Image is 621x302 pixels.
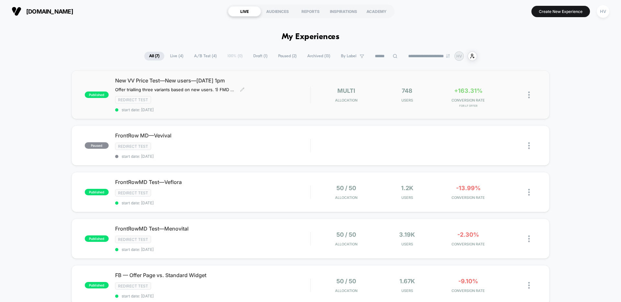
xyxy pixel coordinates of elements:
[115,236,151,243] span: Redirect Test
[595,5,611,18] button: HV
[115,294,310,298] span: start date: [DATE]
[115,225,310,232] span: FrontRowMD Test—Menovital
[26,8,73,15] span: [DOMAIN_NAME]
[302,52,335,60] span: Archived ( 13 )
[261,6,294,16] div: AUDIENCES
[115,189,151,197] span: Redirect Test
[335,242,357,246] span: Allocation
[378,288,436,293] span: Users
[336,185,356,191] span: 50 / 50
[115,77,310,84] span: New VV Price Test—New users—[DATE] 1pm
[399,231,415,238] span: 3.19k
[165,52,188,60] span: Live ( 4 )
[85,189,109,195] span: published
[360,6,393,16] div: ACADEMY
[336,278,356,285] span: 50 / 50
[115,96,151,103] span: Redirect Test
[10,6,75,16] button: [DOMAIN_NAME]
[399,278,415,285] span: 1.67k
[337,87,355,94] span: multi
[248,52,272,60] span: Draft ( 1 )
[457,231,479,238] span: -2.30%
[597,5,609,18] div: HV
[282,32,340,42] h1: My Experiences
[439,98,497,102] span: CONVERSION RATE
[378,195,436,200] span: Users
[115,132,310,139] span: FrontRow MD—Vevival
[115,272,310,278] span: FB — Offer Page vs. Standard Widget
[228,6,261,16] div: LIVE
[115,107,310,112] span: start date: [DATE]
[528,235,530,242] img: close
[115,154,310,159] span: start date: [DATE]
[85,92,109,98] span: published
[336,231,356,238] span: 50 / 50
[528,142,530,149] img: close
[335,288,357,293] span: Allocation
[458,278,478,285] span: -9.10%
[115,247,310,252] span: start date: [DATE]
[456,54,462,59] p: HV
[115,200,310,205] span: start date: [DATE]
[85,142,109,149] span: paused
[341,54,356,59] span: By Label
[446,54,450,58] img: end
[189,52,222,60] span: A/B Test ( 4 )
[115,143,151,150] span: Redirect Test
[144,52,164,60] span: All ( 7 )
[327,6,360,16] div: INSPIRATIONS
[456,185,481,191] span: -13.99%
[528,282,530,289] img: close
[528,92,530,98] img: close
[12,6,21,16] img: Visually logo
[439,242,497,246] span: CONVERSION RATE
[85,235,109,242] span: published
[85,282,109,288] span: published
[439,195,497,200] span: CONVERSION RATE
[273,52,301,60] span: Paused ( 2 )
[115,179,310,185] span: FrontRowMD Test—Veflora
[528,189,530,196] img: close
[531,6,590,17] button: Create New Experience
[294,6,327,16] div: REPORTS
[115,87,235,92] span: Offer trialling three variants based on new users. 1) FMD (existing product with FrontrowMD badge...
[454,87,483,94] span: +163.31%
[439,104,497,107] span: for LF Offer
[378,242,436,246] span: Users
[401,185,413,191] span: 1.2k
[402,87,412,94] span: 748
[378,98,436,102] span: Users
[439,288,497,293] span: CONVERSION RATE
[115,282,151,290] span: Redirect Test
[335,195,357,200] span: Allocation
[335,98,357,102] span: Allocation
